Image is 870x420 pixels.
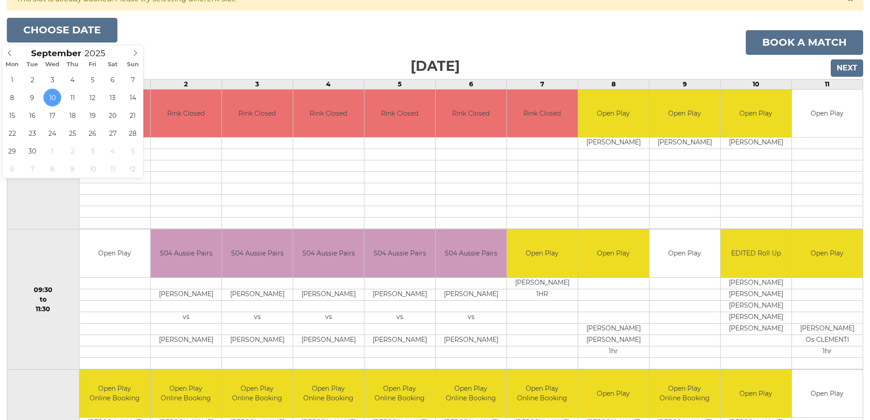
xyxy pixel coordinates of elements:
span: September 12, 2025 [84,89,101,106]
td: S04 Aussie Pairs [151,229,221,277]
span: September 9, 2025 [23,89,41,106]
span: Mon [2,62,22,68]
td: Open Play Online Booking [79,370,150,418]
span: September 29, 2025 [3,142,21,160]
span: September 28, 2025 [124,124,142,142]
span: Wed [42,62,63,68]
span: September 5, 2025 [84,71,101,89]
span: September 19, 2025 [84,106,101,124]
td: 10 [720,79,791,89]
span: September 13, 2025 [104,89,121,106]
td: [PERSON_NAME] [721,300,791,312]
td: 3 [221,79,293,89]
td: Open Play [578,90,649,138]
span: Thu [63,62,83,68]
td: Rink Closed [151,90,221,138]
td: vs [222,312,293,323]
span: September 7, 2025 [124,71,142,89]
span: September 1, 2025 [3,71,21,89]
span: September 24, 2025 [43,124,61,142]
td: 6 [435,79,506,89]
td: Rink Closed [293,90,364,138]
span: October 9, 2025 [63,160,81,178]
td: [PERSON_NAME] [578,335,649,346]
td: vs [293,312,364,323]
span: September 3, 2025 [43,71,61,89]
span: October 7, 2025 [23,160,41,178]
td: vs [364,312,435,323]
span: September 16, 2025 [23,106,41,124]
td: Open Play [792,229,863,277]
span: September 18, 2025 [63,106,81,124]
td: [PERSON_NAME] [792,323,863,335]
td: [PERSON_NAME] [721,138,791,149]
td: [PERSON_NAME] [364,335,435,346]
span: September 27, 2025 [104,124,121,142]
span: September 11, 2025 [63,89,81,106]
td: [PERSON_NAME] [507,277,578,289]
td: Open Play [721,370,791,418]
span: Sat [103,62,123,68]
td: 1hr [792,346,863,357]
span: Tue [22,62,42,68]
td: Open Play [649,90,720,138]
td: [PERSON_NAME] [293,289,364,300]
span: October 1, 2025 [43,142,61,160]
td: 1hr [578,346,649,357]
td: 7 [506,79,578,89]
span: September 14, 2025 [124,89,142,106]
td: [PERSON_NAME] [364,289,435,300]
span: October 10, 2025 [84,160,101,178]
td: [PERSON_NAME] [649,138,720,149]
td: 11 [791,79,863,89]
input: Next [831,59,863,77]
button: Choose date [7,18,117,43]
td: [PERSON_NAME] [222,335,293,346]
td: Open Play [792,370,863,418]
span: October 2, 2025 [63,142,81,160]
td: S04 Aussie Pairs [222,229,293,277]
span: October 8, 2025 [43,160,61,178]
td: Open Play [792,90,863,138]
a: Book a match [746,30,863,55]
td: [PERSON_NAME] [721,289,791,300]
span: September 20, 2025 [104,106,121,124]
span: Fri [83,62,103,68]
span: September 4, 2025 [63,71,81,89]
td: Open Play Online Booking [507,370,578,418]
span: September 22, 2025 [3,124,21,142]
span: September 2, 2025 [23,71,41,89]
td: Open Play Online Booking [222,370,293,418]
td: Rink Closed [222,90,293,138]
td: Open Play Online Booking [649,370,720,418]
span: September 23, 2025 [23,124,41,142]
td: [PERSON_NAME] [222,289,293,300]
span: October 11, 2025 [104,160,121,178]
td: [PERSON_NAME] [721,277,791,289]
td: 2 [150,79,221,89]
span: September 17, 2025 [43,106,61,124]
td: [PERSON_NAME] [578,138,649,149]
td: [PERSON_NAME] [721,312,791,323]
span: October 6, 2025 [3,160,21,178]
td: Os CLEMENTI [792,335,863,346]
td: 1HR [507,289,578,300]
span: Scroll to increment [31,49,81,58]
td: 5 [364,79,435,89]
td: Open Play Online Booking [293,370,364,418]
td: Open Play [79,229,150,277]
span: September 8, 2025 [3,89,21,106]
span: September 25, 2025 [63,124,81,142]
span: September 6, 2025 [104,71,121,89]
td: S04 Aussie Pairs [364,229,435,277]
td: [PERSON_NAME] [293,335,364,346]
td: [PERSON_NAME] [436,289,506,300]
span: October 4, 2025 [104,142,121,160]
td: Open Play Online Booking [151,370,221,418]
td: S04 Aussie Pairs [436,229,506,277]
span: September 26, 2025 [84,124,101,142]
span: Sun [123,62,143,68]
td: Open Play [578,370,649,418]
td: 9 [649,79,720,89]
td: S04 Aussie Pairs [293,229,364,277]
